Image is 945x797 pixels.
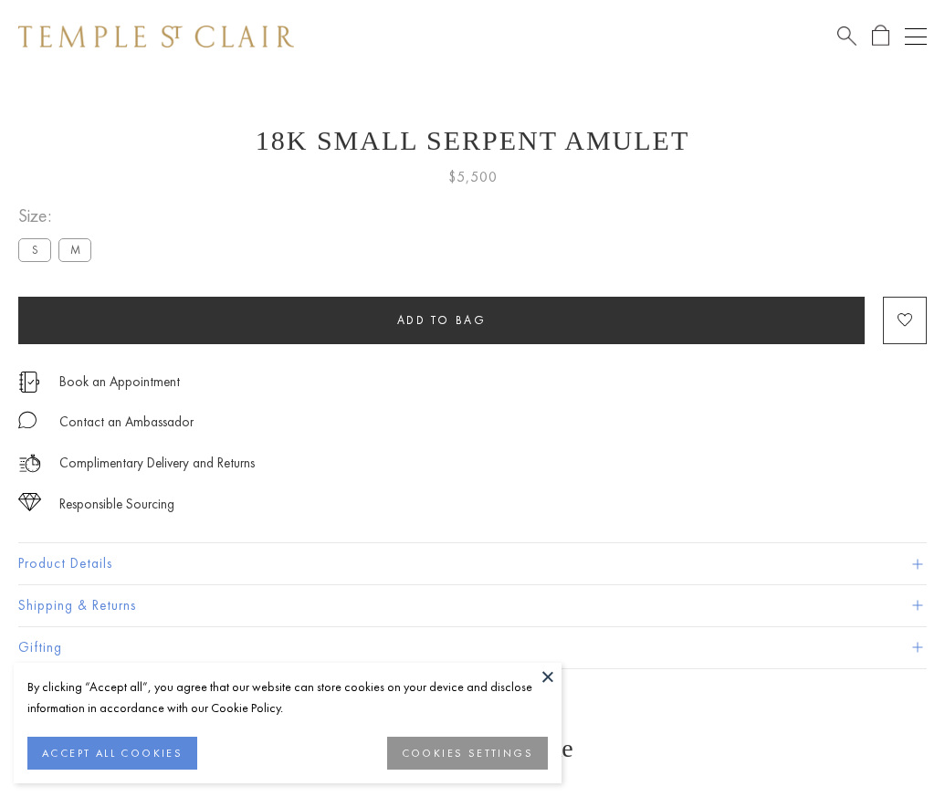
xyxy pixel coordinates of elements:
button: Open navigation [905,26,927,47]
span: Size: [18,201,99,231]
div: Contact an Ambassador [59,411,194,434]
a: Book an Appointment [59,372,180,392]
span: $5,500 [448,165,498,189]
div: By clicking “Accept all”, you agree that our website can store cookies on your device and disclos... [27,676,548,718]
button: Add to bag [18,297,865,344]
div: Responsible Sourcing [59,493,174,516]
button: Gifting [18,627,927,668]
img: MessageIcon-01_2.svg [18,411,37,429]
label: S [18,238,51,261]
h1: 18K Small Serpent Amulet [18,125,927,156]
button: Shipping & Returns [18,585,927,626]
img: icon_delivery.svg [18,452,41,475]
img: icon_appointment.svg [18,372,40,393]
img: icon_sourcing.svg [18,493,41,511]
span: Add to bag [397,312,487,328]
button: ACCEPT ALL COOKIES [27,737,197,770]
a: Open Shopping Bag [872,25,889,47]
label: M [58,238,91,261]
button: Product Details [18,543,927,584]
p: Complimentary Delivery and Returns [59,452,255,475]
button: COOKIES SETTINGS [387,737,548,770]
a: Search [837,25,856,47]
img: Temple St. Clair [18,26,294,47]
